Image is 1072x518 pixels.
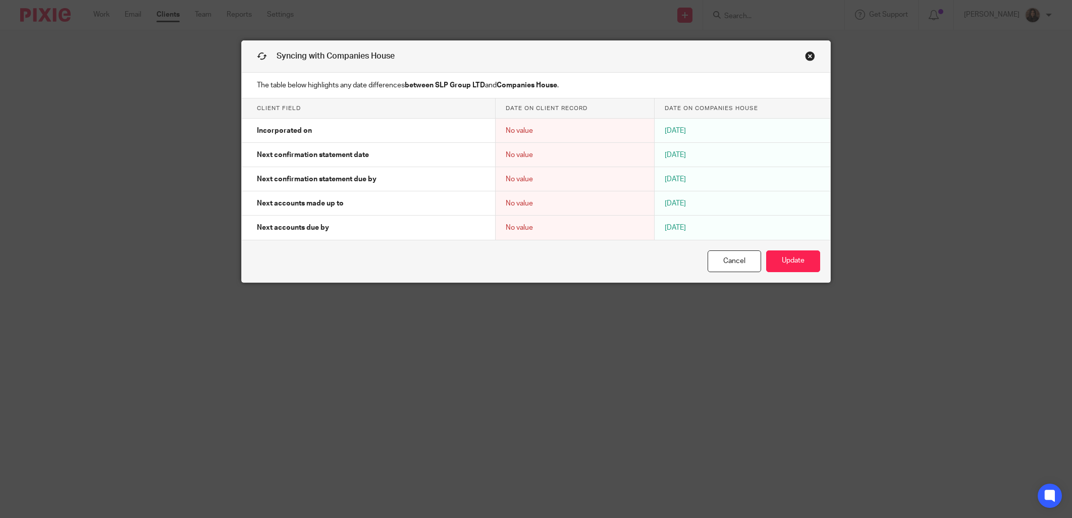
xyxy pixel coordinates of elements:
td: [DATE] [654,119,830,143]
td: No value [496,143,654,167]
td: Incorporated on [242,119,496,143]
td: [DATE] [654,167,830,191]
td: Next accounts due by [242,216,496,240]
strong: between SLP Group LTD [405,82,485,89]
td: No value [496,216,654,240]
td: Next confirmation statement due by [242,167,496,191]
button: Update [766,250,820,272]
a: Close this dialog window [805,51,815,65]
th: Client field [242,98,496,119]
th: Date on client record [496,98,654,119]
span: Syncing with Companies House [277,52,395,60]
p: The table below highlights any date differences and . [242,73,830,98]
a: Cancel [708,250,761,272]
td: No value [496,191,654,216]
td: [DATE] [654,191,830,216]
td: [DATE] [654,216,830,240]
th: Date on Companies House [654,98,830,119]
td: Next accounts made up to [242,191,496,216]
strong: Companies House [497,82,557,89]
td: Next confirmation statement date [242,143,496,167]
td: No value [496,119,654,143]
td: [DATE] [654,143,830,167]
td: No value [496,167,654,191]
